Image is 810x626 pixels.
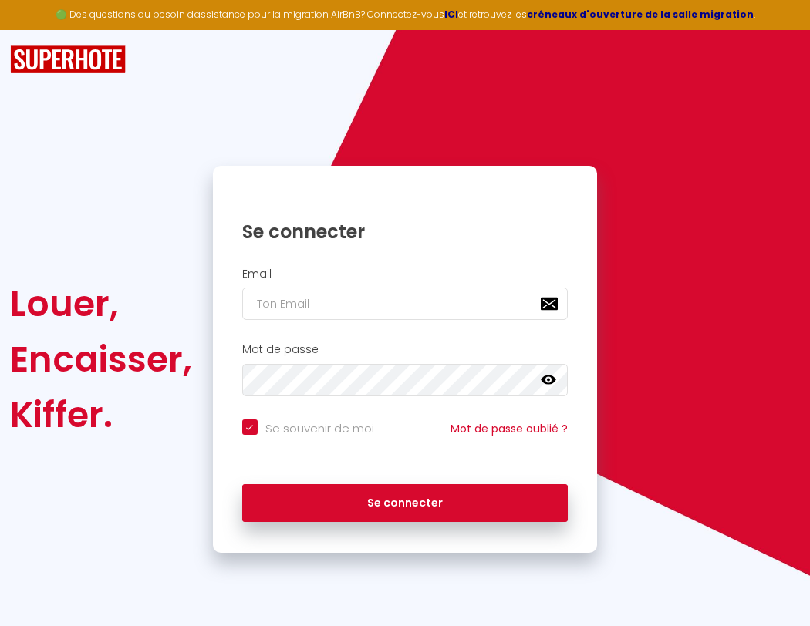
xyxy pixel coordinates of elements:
[451,421,568,436] a: Mot de passe oublié ?
[242,288,569,320] input: Ton Email
[242,484,569,523] button: Se connecter
[242,268,569,281] h2: Email
[527,8,754,21] a: créneaux d'ouverture de la salle migration
[10,276,192,332] div: Louer,
[242,343,569,356] h2: Mot de passe
[10,387,192,443] div: Kiffer.
[242,220,569,244] h1: Se connecter
[10,45,126,74] img: SuperHote logo
[10,332,192,387] div: Encaisser,
[444,8,458,21] a: ICI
